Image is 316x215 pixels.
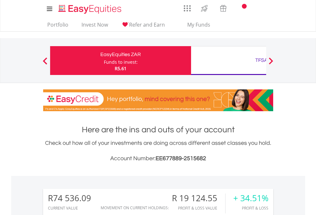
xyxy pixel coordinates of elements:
img: vouchers-v2.svg [218,3,228,13]
img: thrive-v2.svg [199,3,210,13]
button: Next [265,61,277,67]
a: Home page [56,2,124,14]
span: My Funds [178,21,220,29]
div: R74 536.09 [48,194,91,203]
h3: Account Number: [43,154,273,163]
span: EE677889-2515682 [156,155,206,161]
span: Refer and Earn [129,21,165,28]
img: grid-menu-icon.svg [184,5,191,12]
a: Notifications [233,2,249,14]
span: R5.61 [115,65,127,71]
a: Invest Now [79,21,111,31]
div: Funds to invest: [104,59,138,65]
div: R 19 124.55 [172,194,225,203]
a: Vouchers [214,2,233,13]
a: FAQ's and Support [249,2,265,14]
div: EasyEquities ZAR [54,50,187,59]
div: Movement on Current Holdings: [101,206,169,210]
a: My Profile [265,2,281,16]
div: Check out how all of your investments are doing across different asset classes you hold. [43,139,273,163]
div: Profit & Loss [233,206,268,210]
h1: Here are the ins and outs of your account [43,124,273,136]
div: Profit & Loss Value [172,206,225,210]
a: Portfolio [45,21,71,31]
img: EasyEquities_Logo.png [57,4,124,14]
a: Refer and Earn [119,21,167,31]
div: CURRENT VALUE [48,206,91,210]
a: AppsGrid [180,2,195,12]
div: + 34.51% [233,194,268,203]
img: EasyCredit Promotion Banner [43,89,273,111]
button: Previous [39,61,51,67]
